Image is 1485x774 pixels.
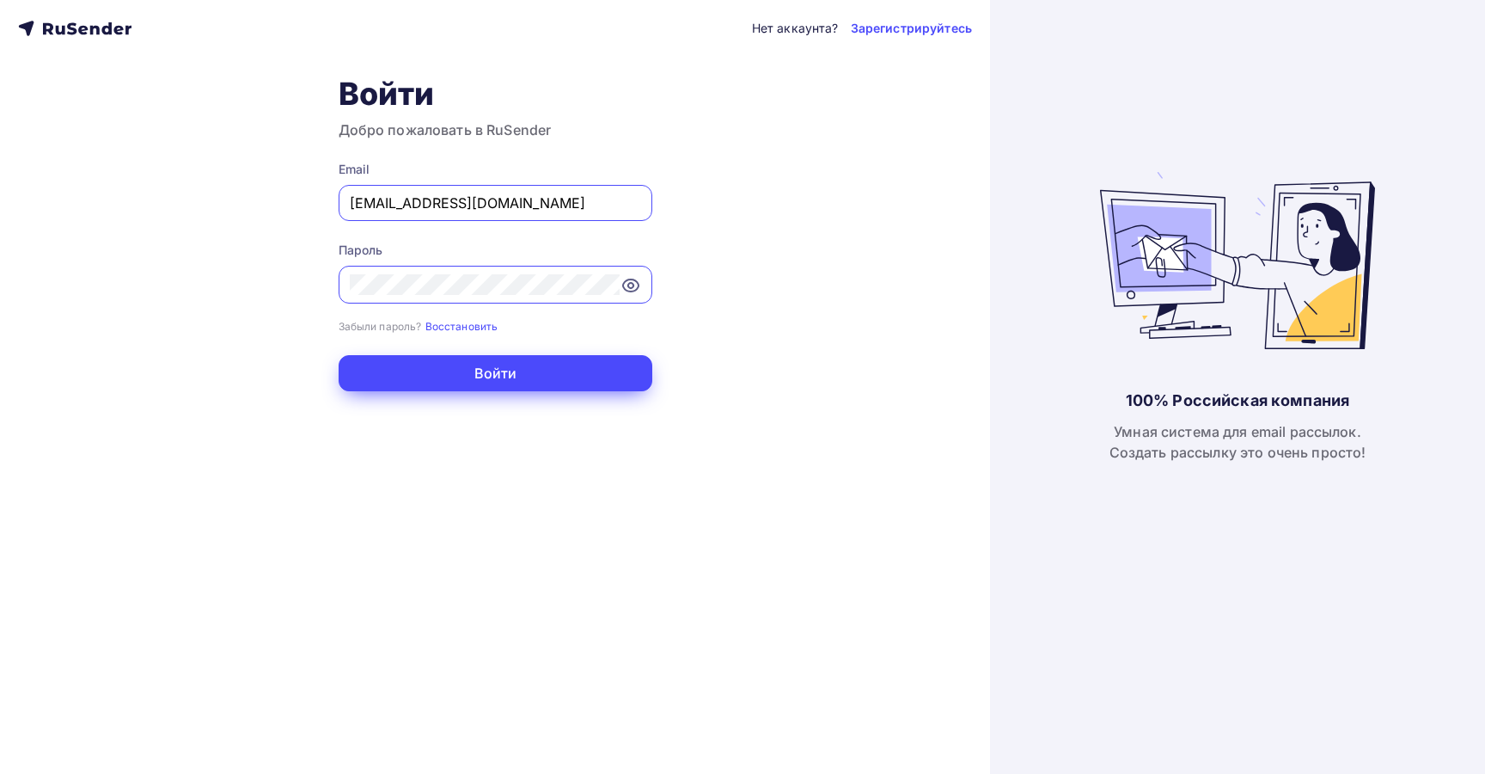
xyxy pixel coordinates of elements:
[350,193,641,213] input: Укажите свой email
[339,161,652,178] div: Email
[1126,390,1349,411] div: 100% Российская компания
[339,75,652,113] h1: Войти
[425,320,498,333] small: Восстановить
[425,318,498,333] a: Восстановить
[1109,421,1366,463] div: Умная система для email рассылок. Создать рассылку это очень просто!
[752,20,839,37] div: Нет аккаунта?
[339,242,652,259] div: Пароль
[339,355,652,391] button: Войти
[339,120,652,140] h3: Добро пожаловать в RuSender
[339,320,422,333] small: Забыли пароль?
[851,20,972,37] a: Зарегистрируйтесь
